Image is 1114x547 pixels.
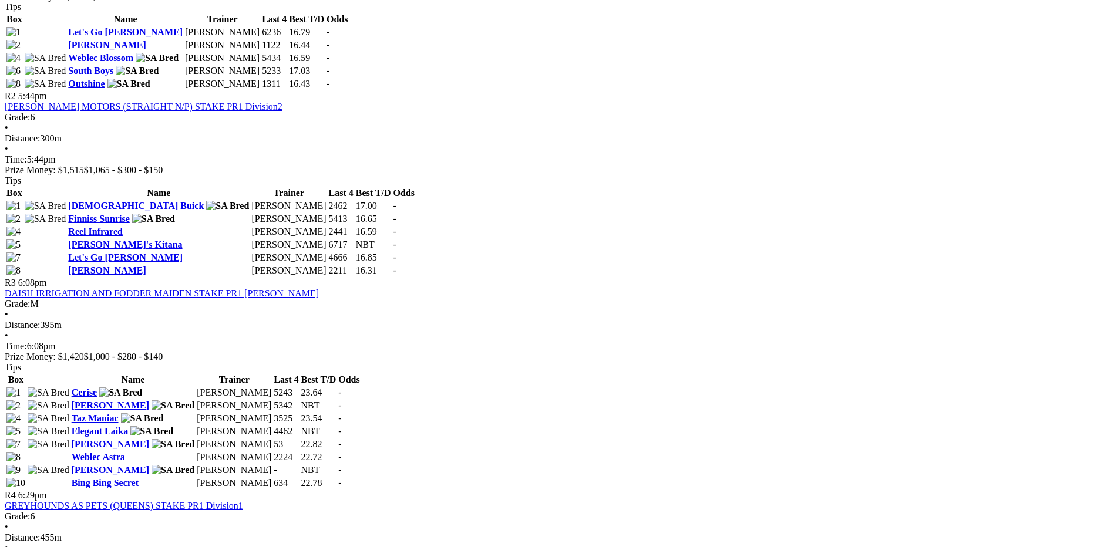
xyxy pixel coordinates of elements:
img: SA Bred [25,53,66,63]
td: [PERSON_NAME] [196,464,272,476]
td: 17.00 [355,200,392,212]
img: SA Bred [116,66,159,76]
img: 4 [6,227,21,237]
a: [PERSON_NAME] MOTORS (STRAIGHT N/P) STAKE PR1 Division2 [5,102,282,112]
td: 5233 [261,65,287,77]
span: - [338,400,341,410]
td: - [273,464,299,476]
th: Trainer [196,374,272,386]
img: SA Bred [152,439,194,450]
td: 5434 [261,52,287,64]
div: 455m [5,532,1109,543]
img: 1 [6,387,21,398]
td: 16.43 [288,78,325,90]
span: Box [6,14,22,24]
a: Cerise [72,387,97,397]
td: 16.31 [355,265,392,276]
a: Outshine [68,79,105,89]
span: - [393,239,396,249]
a: [PERSON_NAME] [72,465,149,475]
div: 6 [5,511,1109,522]
th: Odds [326,13,348,25]
img: 2 [6,40,21,50]
img: SA Bred [136,53,179,63]
img: SA Bred [28,426,69,437]
img: SA Bred [152,400,194,411]
span: Grade: [5,511,31,521]
span: Box [8,374,24,384]
img: 2 [6,400,21,411]
a: [PERSON_NAME] [68,265,146,275]
span: • [5,123,8,133]
td: NBT [301,426,337,437]
td: 53 [273,438,299,450]
img: 8 [6,79,21,89]
img: 9 [6,465,21,475]
td: 5413 [328,213,354,225]
span: R2 [5,91,16,101]
span: • [5,144,8,154]
td: 22.82 [301,438,337,450]
th: Name [68,187,250,199]
td: NBT [301,400,337,411]
td: 16.65 [355,213,392,225]
td: [PERSON_NAME] [251,226,327,238]
th: Trainer [184,13,260,25]
a: Finniss Sunrise [68,214,129,224]
td: 6236 [261,26,287,38]
td: 22.78 [301,477,337,489]
div: 395m [5,320,1109,330]
td: 4666 [328,252,354,264]
span: R3 [5,278,16,288]
td: [PERSON_NAME] [196,438,272,450]
td: 4462 [273,426,299,437]
span: - [327,53,329,63]
img: 6 [6,66,21,76]
span: - [338,465,341,475]
img: SA Bred [99,387,142,398]
td: 16.79 [288,26,325,38]
a: [PERSON_NAME] [72,400,149,410]
td: [PERSON_NAME] [196,477,272,489]
td: NBT [301,464,337,476]
span: Tips [5,2,21,12]
img: 5 [6,239,21,250]
td: 2211 [328,265,354,276]
td: 16.59 [288,52,325,64]
th: Last 4 [261,13,287,25]
span: Distance: [5,532,40,542]
img: SA Bred [206,201,249,211]
th: Odds [392,187,415,199]
span: Grade: [5,299,31,309]
td: [PERSON_NAME] [184,78,260,90]
img: 2 [6,214,21,224]
a: GREYHOUNDS AS PETS (QUEENS) STAKE PR1 Division1 [5,501,243,511]
img: 1 [6,27,21,38]
a: DAISH IRRIGATION AND FODDER MAIDEN STAKE PR1 [PERSON_NAME] [5,288,319,298]
img: SA Bred [28,400,69,411]
td: [PERSON_NAME] [184,39,260,51]
span: - [393,227,396,237]
img: SA Bred [107,79,150,89]
a: Let's Go [PERSON_NAME] [68,252,183,262]
img: SA Bred [28,465,69,475]
th: Trainer [251,187,327,199]
img: SA Bred [152,465,194,475]
a: Weblec Blossom [68,53,133,63]
span: - [393,201,396,211]
span: - [393,252,396,262]
div: 6 [5,112,1109,123]
span: - [338,452,341,462]
span: $1,065 - $300 - $150 [84,165,163,175]
div: Prize Money: $1,420 [5,352,1109,362]
td: 23.54 [301,413,337,424]
span: Time: [5,341,27,351]
a: Weblec Astra [72,452,125,462]
span: - [327,79,329,89]
td: 16.59 [355,226,392,238]
td: 5243 [273,387,299,399]
img: 7 [6,252,21,263]
td: 5342 [273,400,299,411]
th: Odds [338,374,360,386]
span: Distance: [5,133,40,143]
